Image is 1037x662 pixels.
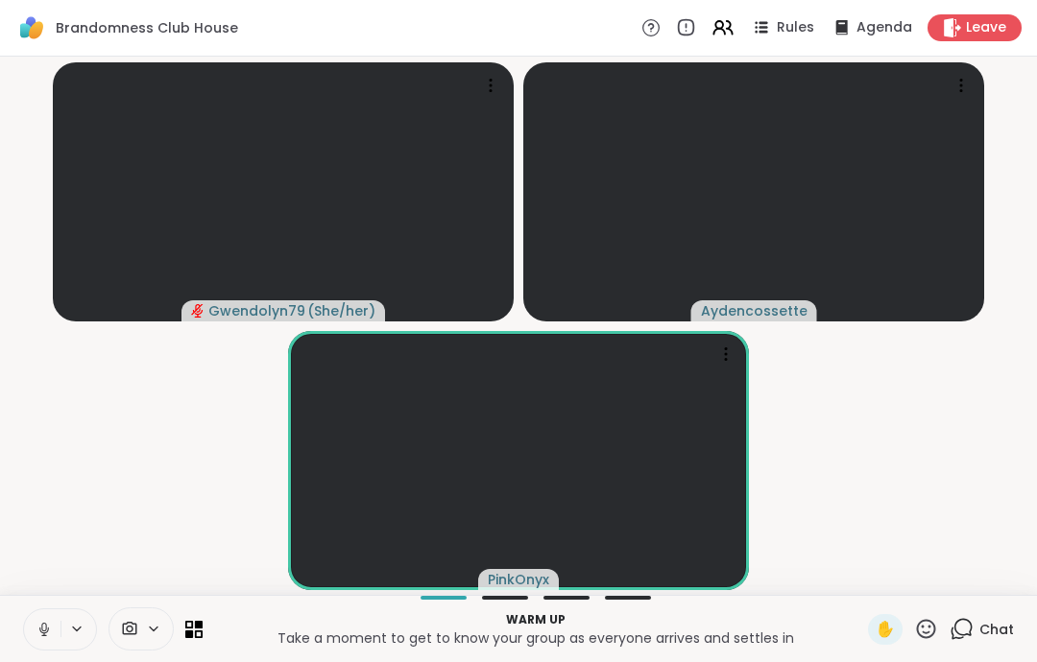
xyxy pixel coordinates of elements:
span: Rules [777,18,814,37]
span: Chat [979,620,1014,639]
span: Gwendolyn79 [208,301,305,320]
span: Leave [966,18,1006,37]
span: Brandomness Club House [56,18,238,37]
p: Take a moment to get to know your group as everyone arrives and settles in [214,628,856,648]
span: Aydencossette [701,301,808,320]
span: PinkOnyx [488,570,549,589]
span: ✋ [876,618,895,641]
span: ( She/her ) [307,301,375,320]
span: audio-muted [191,304,205,318]
img: ShareWell Logomark [15,12,48,44]
span: Agenda [856,18,912,37]
p: Warm up [214,611,856,628]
